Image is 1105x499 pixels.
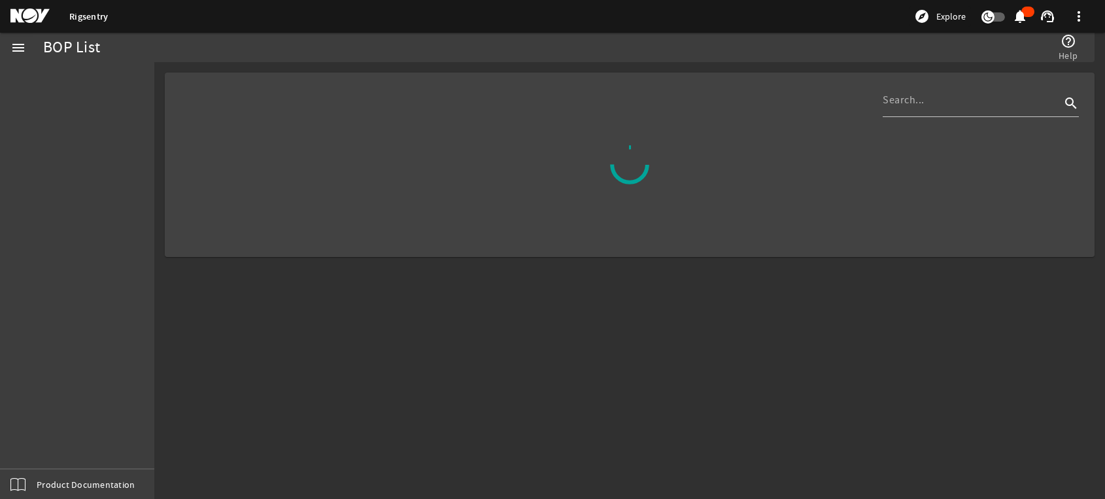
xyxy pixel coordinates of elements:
[1063,95,1079,111] i: search
[1063,1,1095,32] button: more_vert
[1059,49,1078,62] span: Help
[1061,33,1076,49] mat-icon: help_outline
[909,6,971,27] button: Explore
[43,41,100,54] div: BOP List
[936,10,966,23] span: Explore
[37,478,135,491] span: Product Documentation
[883,92,1061,108] input: Search...
[1012,9,1028,24] mat-icon: notifications
[914,9,930,24] mat-icon: explore
[1040,9,1055,24] mat-icon: support_agent
[69,10,108,23] a: Rigsentry
[10,40,26,56] mat-icon: menu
